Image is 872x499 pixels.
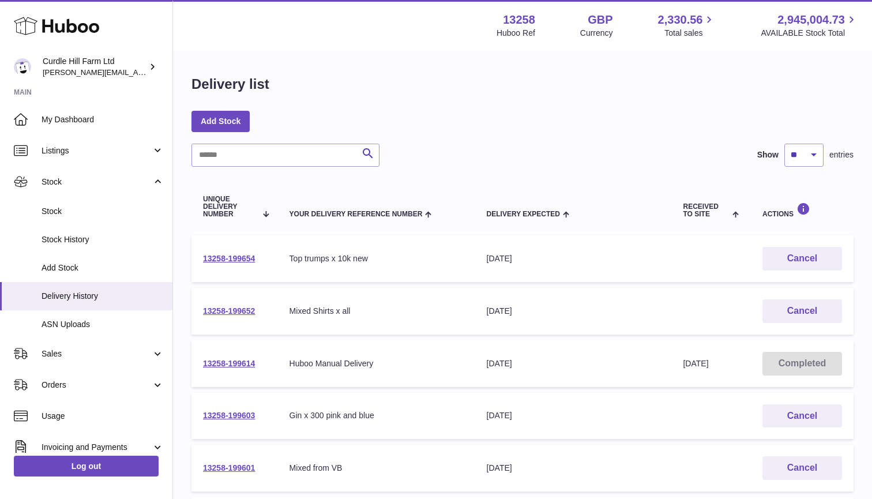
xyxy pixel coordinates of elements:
span: Received to Site [683,203,729,218]
button: Cancel [762,299,842,323]
span: Unique Delivery Number [203,196,256,219]
span: Invoicing and Payments [42,442,152,453]
span: Stock [42,177,152,187]
span: Sales [42,348,152,359]
span: 2,945,004.73 [777,12,845,28]
a: 13258-199652 [203,306,255,316]
span: ASN Uploads [42,319,164,330]
span: entries [829,149,854,160]
strong: 13258 [503,12,535,28]
span: [PERSON_NAME][EMAIL_ADDRESS][DOMAIN_NAME] [43,67,231,77]
div: [DATE] [487,306,660,317]
img: miranda@diddlysquatfarmshop.com [14,58,31,76]
strong: GBP [588,12,612,28]
button: Cancel [762,456,842,480]
div: [DATE] [487,253,660,264]
div: Curdle Hill Farm Ltd [43,56,146,78]
span: Stock History [42,234,164,245]
span: AVAILABLE Stock Total [761,28,858,39]
div: Mixed Shirts x all [290,306,464,317]
a: 13258-199601 [203,463,255,472]
a: Add Stock [191,111,250,132]
span: [DATE] [683,359,708,368]
span: Delivery Expected [487,211,560,218]
a: 13258-199654 [203,254,255,263]
div: Huboo Manual Delivery [290,358,464,369]
span: Orders [42,380,152,391]
span: Delivery History [42,291,164,302]
a: 13258-199603 [203,411,255,420]
div: [DATE] [487,358,660,369]
span: Usage [42,411,164,422]
a: 13258-199614 [203,359,255,368]
span: Stock [42,206,164,217]
div: Top trumps x 10k new [290,253,464,264]
span: Add Stock [42,262,164,273]
h1: Delivery list [191,75,269,93]
a: 2,945,004.73 AVAILABLE Stock Total [761,12,858,39]
a: Log out [14,456,159,477]
button: Cancel [762,404,842,428]
div: Actions [762,202,842,218]
label: Show [757,149,779,160]
span: Your Delivery Reference Number [290,211,423,218]
div: [DATE] [487,463,660,474]
span: 2,330.56 [658,12,703,28]
span: Total sales [664,28,716,39]
div: [DATE] [487,410,660,421]
div: Gin x 300 pink and blue [290,410,464,421]
a: 2,330.56 Total sales [658,12,716,39]
span: My Dashboard [42,114,164,125]
div: Huboo Ref [497,28,535,39]
div: Mixed from VB [290,463,464,474]
button: Cancel [762,247,842,271]
span: Listings [42,145,152,156]
div: Currency [580,28,613,39]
